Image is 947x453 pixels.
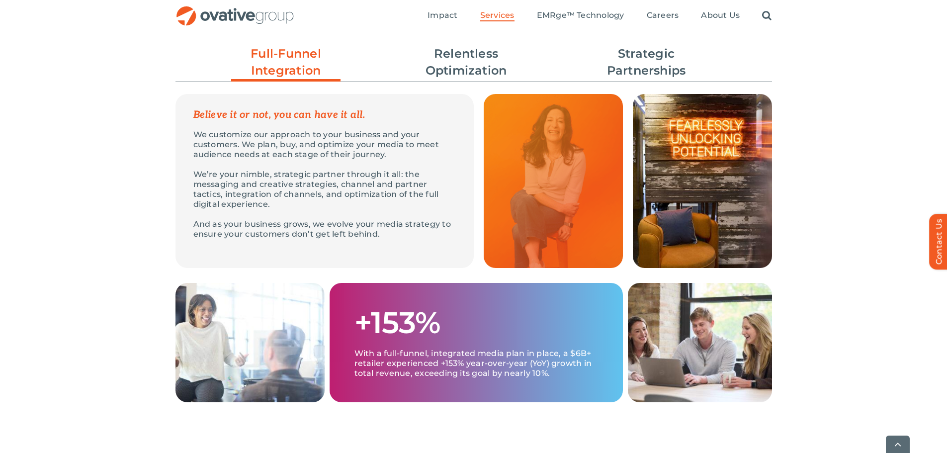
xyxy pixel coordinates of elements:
a: Services [480,10,515,21]
a: Full-Funnel Integration [231,45,341,84]
a: Relentless Optimization [412,45,521,79]
a: About Us [701,10,740,21]
h1: +153% [354,307,441,339]
a: EMRge™ Technology [537,10,624,21]
a: Search [762,10,772,21]
p: We customize our approach to your business and your customers. We plan, buy, and optimize your me... [193,130,456,160]
img: Media – Grid Quote 1 [484,94,623,268]
span: Careers [647,10,679,20]
a: Impact [428,10,457,21]
a: OG_Full_horizontal_RGB [175,5,295,14]
span: EMRge™ Technology [537,10,624,20]
img: Media – Grid 2 [175,283,325,402]
p: Believe it or not, you can have it all. [193,110,456,120]
p: With a full-funnel, integrated media plan in place, a $6B+ retailer experienced +153% year-over-y... [354,339,598,378]
span: Services [480,10,515,20]
span: About Us [701,10,740,20]
p: We’re your nimble, strategic partner through it all: the messaging and creative strategies, chann... [193,170,456,209]
ul: Post Filters [175,40,772,84]
a: Strategic Partnerships [592,45,701,79]
img: Media – Grid 1 [633,94,772,268]
p: And as your business grows, we evolve your media strategy to ensure your customers don’t get left... [193,219,456,239]
a: Careers [647,10,679,21]
span: Impact [428,10,457,20]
